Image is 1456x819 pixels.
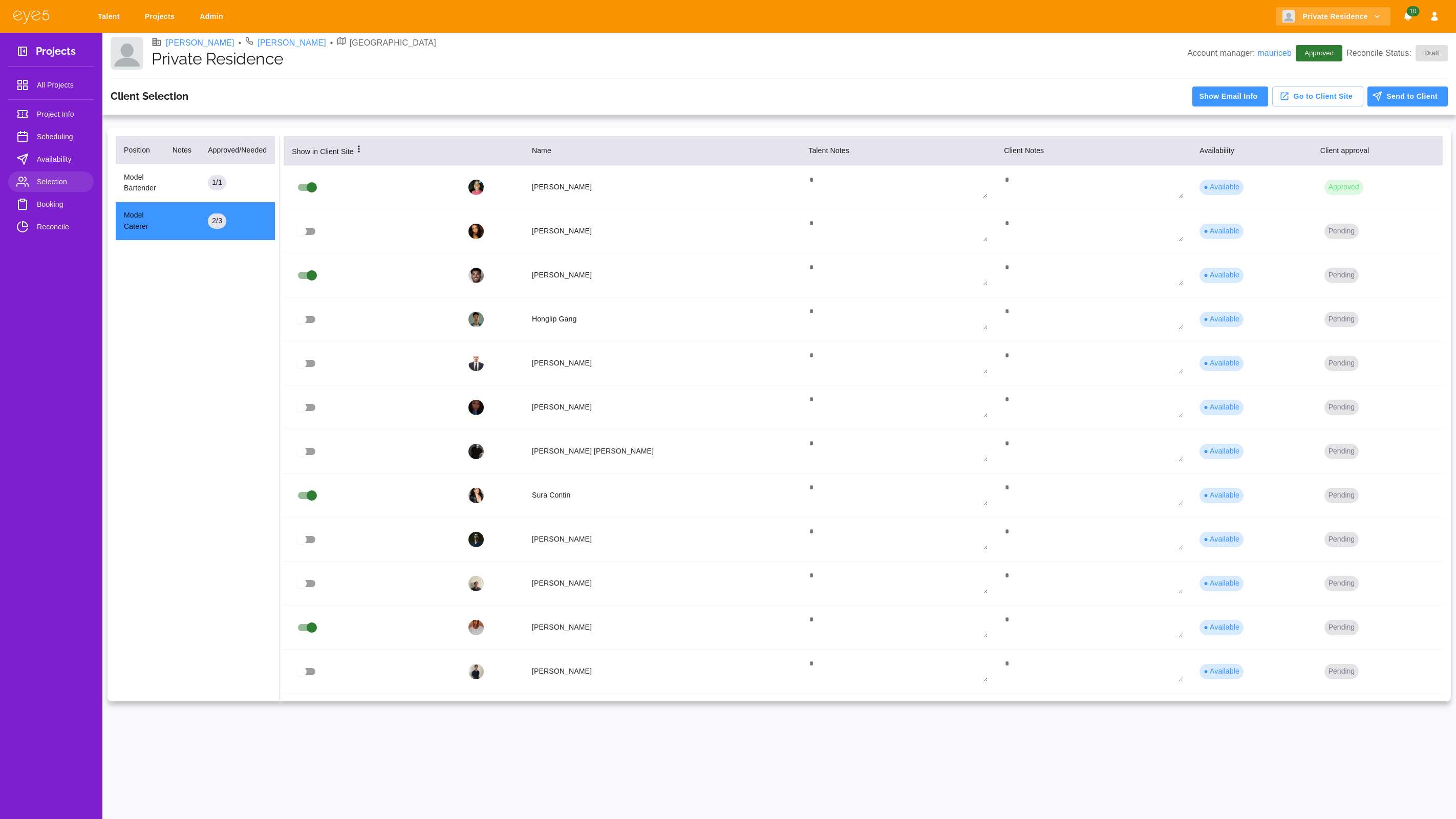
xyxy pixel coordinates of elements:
td: [PERSON_NAME] [524,385,800,429]
button: Pending [1324,620,1359,635]
th: Availability [1191,136,1312,166]
a: Selection [8,171,94,192]
button: Show Email Info [1192,87,1268,106]
a: Projects [138,7,185,26]
button: Notifications [1399,7,1417,26]
button: Pending [1324,224,1359,239]
div: 1 / 1 [208,175,226,190]
span: Reconcile [37,221,85,233]
img: profile_picture [468,356,484,371]
button: Send to Client [1367,87,1448,106]
div: ● Available [1200,620,1244,635]
a: Admin [193,7,233,26]
h3: Projects [36,45,76,61]
button: Go to Client Site [1272,87,1364,106]
td: [PERSON_NAME] [PERSON_NAME] [524,429,800,473]
th: Name [524,136,800,166]
img: profile_picture [468,180,484,195]
img: eye5 [12,9,50,24]
th: Notes [164,136,200,164]
img: profile_picture [468,224,484,239]
td: [PERSON_NAME] [524,606,800,650]
li: • [239,37,242,49]
th: Approved/Needed [200,136,275,164]
button: Pending [1324,532,1359,547]
button: Pending [1324,576,1359,591]
div: ● Available [1200,488,1244,503]
button: Private Residence [1276,7,1390,26]
button: Pending [1324,268,1359,283]
img: profile_picture [468,444,484,459]
a: Scheduling [8,126,94,147]
img: profile_picture [468,576,484,591]
div: ● Available [1200,400,1244,415]
button: Pending [1324,356,1359,371]
td: Sura Contin [524,473,800,518]
a: [PERSON_NAME] [258,37,326,49]
h3: Client Selection [111,90,188,102]
span: Project Info [37,108,85,120]
img: profile_picture [468,400,484,415]
span: Scheduling [37,131,85,143]
th: Show in Client Site [284,136,460,166]
span: Approved [1298,48,1340,58]
span: Selection [37,176,85,188]
button: Pending [1324,444,1359,459]
th: Talent Notes [800,136,996,166]
span: 10 [1406,6,1419,16]
p: Reconcile Status: [1346,45,1448,61]
h1: Private Residence [152,49,1187,69]
div: ● Available [1200,444,1244,459]
button: Pending [1324,312,1359,327]
a: Talent [91,7,130,26]
span: Draft [1418,48,1445,58]
td: [PERSON_NAME] [524,341,800,385]
td: [PERSON_NAME] [524,253,800,297]
img: Client logo [111,37,143,70]
th: Position [116,136,164,164]
span: Availability [37,153,85,165]
a: All Projects [8,75,94,95]
td: Honglip Gang [524,297,800,341]
a: Booking [8,194,94,214]
td: Model Caterer [116,202,164,241]
div: ● Available [1200,356,1244,371]
button: Pending [1324,664,1359,679]
div: ● Available [1200,576,1244,591]
a: Reconcile [8,217,94,237]
img: profile_picture [468,532,484,547]
img: Client logo [1282,10,1295,23]
a: mauriceb [1257,49,1292,57]
a: Availability [8,149,94,169]
img: profile_picture [468,620,484,635]
div: ● Available [1200,224,1244,239]
p: Account manager: [1187,47,1292,59]
div: ● Available [1200,180,1244,195]
td: [PERSON_NAME] [524,209,800,253]
td: [PERSON_NAME] [524,518,800,562]
button: Approved [1324,180,1363,195]
li: • [330,37,333,49]
th: Client approval [1312,136,1443,166]
img: profile_picture [468,268,484,283]
th: Client Notes [996,136,1191,166]
div: ● Available [1200,532,1244,547]
a: [PERSON_NAME] [166,37,234,49]
div: ● Available [1200,312,1244,327]
span: Booking [37,198,85,210]
img: profile_picture [468,312,484,327]
div: ● Available [1200,664,1244,679]
td: Model Bartender [116,164,164,202]
p: [GEOGRAPHIC_DATA] [350,37,436,49]
td: [PERSON_NAME] [524,562,800,606]
div: 2 / 3 [208,213,226,229]
img: profile_picture [468,488,484,503]
button: Pending [1324,488,1359,503]
div: ● Available [1200,268,1244,283]
a: Project Info [8,104,94,124]
td: [PERSON_NAME] [524,694,800,738]
button: Pending [1324,400,1359,415]
span: All Projects [37,79,85,91]
td: [PERSON_NAME] [524,165,800,209]
img: profile_picture [468,664,484,679]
